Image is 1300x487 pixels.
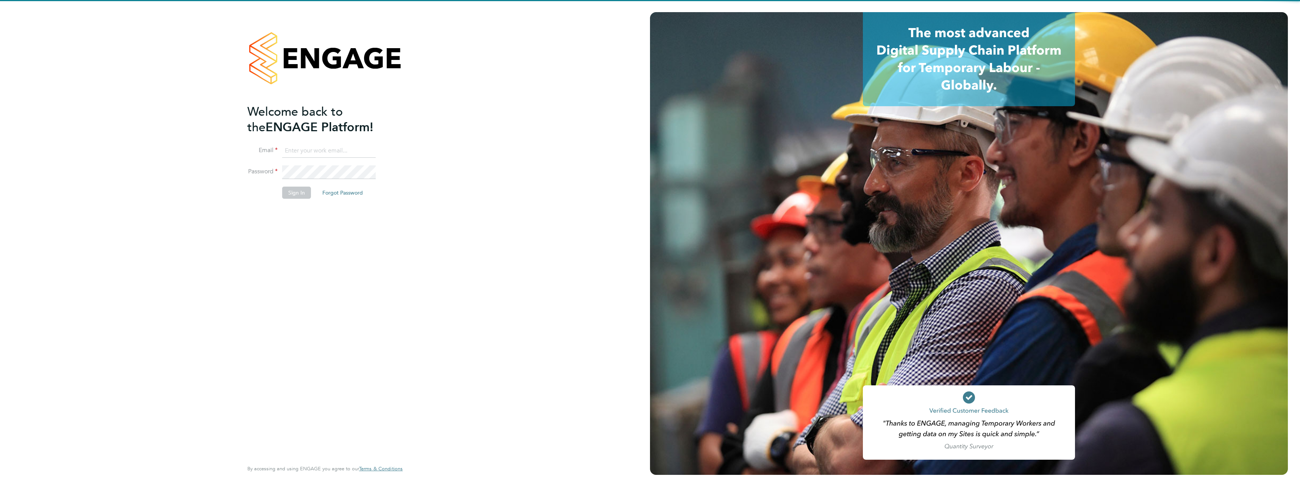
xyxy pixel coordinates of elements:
[247,168,278,176] label: Password
[247,104,395,135] h2: ENGAGE Platform!
[316,187,369,199] button: Forgot Password
[247,104,343,135] span: Welcome back to the
[282,187,311,199] button: Sign In
[247,465,403,472] span: By accessing and using ENGAGE you agree to our
[247,146,278,154] label: Email
[359,466,403,472] a: Terms & Conditions
[282,144,376,158] input: Enter your work email...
